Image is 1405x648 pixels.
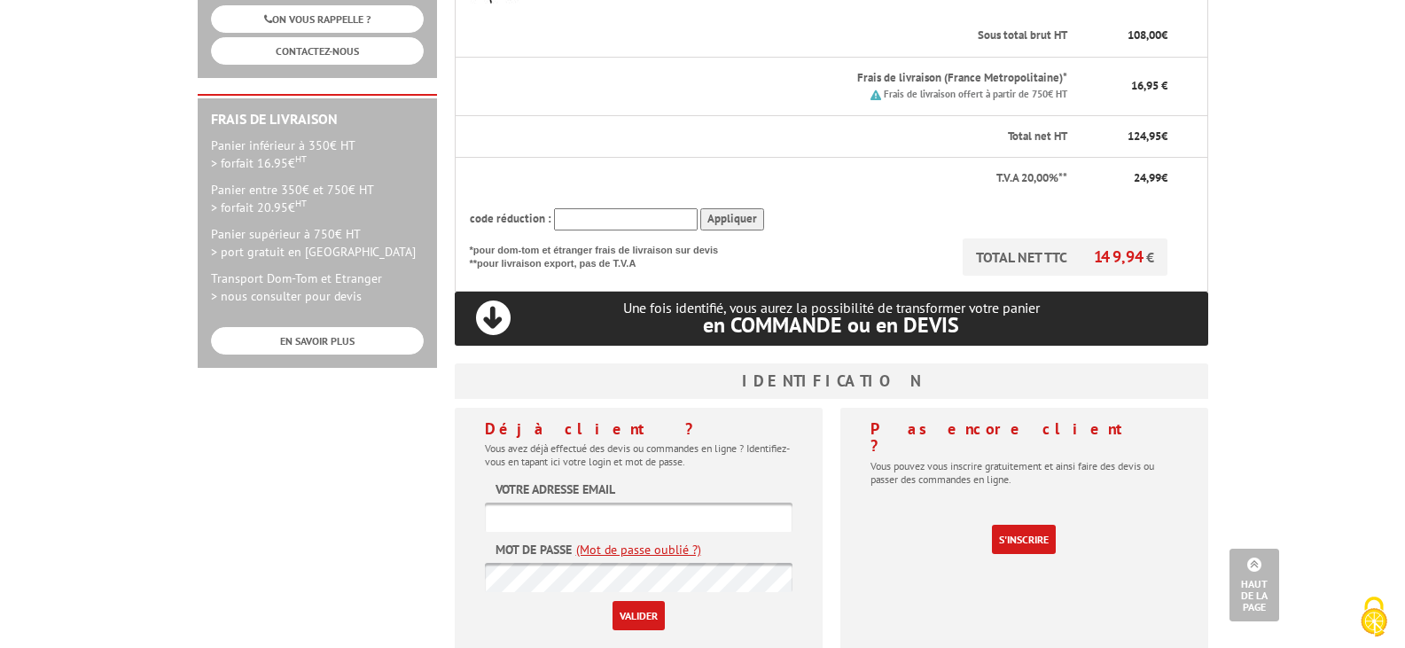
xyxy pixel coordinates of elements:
p: € [1083,170,1167,187]
h2: Frais de Livraison [211,112,424,128]
h3: Identification [455,363,1208,399]
p: Frais de livraison (France Metropolitaine)* [541,70,1068,87]
p: Vous pouvez vous inscrire gratuitement et ainsi faire des devis ou passer des commandes en ligne. [870,459,1178,486]
a: (Mot de passe oublié ?) [576,541,701,558]
p: Une fois identifié, vous aurez la possibilité de transformer votre panier [455,300,1208,336]
input: Valider [613,601,665,630]
p: € [1083,27,1167,44]
span: > port gratuit en [GEOGRAPHIC_DATA] [211,244,416,260]
span: > forfait 16.95€ [211,155,307,171]
sup: HT [295,152,307,165]
p: Panier inférieur à 350€ HT [211,137,424,172]
p: TOTAL NET TTC € [963,238,1167,276]
label: Mot de passe [496,541,572,558]
a: ON VOUS RAPPELLE ? [211,5,424,33]
button: Cookies (fenêtre modale) [1343,588,1405,648]
a: S'inscrire [992,525,1056,554]
label: Votre adresse email [496,480,615,498]
span: 124,95 [1128,129,1161,144]
span: en COMMANDE ou en DEVIS [703,311,959,339]
span: > forfait 20.95€ [211,199,307,215]
sup: HT [295,197,307,209]
p: Vous avez déjà effectué des devis ou commandes en ligne ? Identifiez-vous en tapant ici votre log... [485,441,792,468]
a: CONTACTEZ-NOUS [211,37,424,65]
span: 24,99 [1134,170,1161,185]
img: picto.png [870,90,881,100]
p: *pour dom-tom et étranger frais de livraison sur devis **pour livraison export, pas de T.V.A [470,238,736,271]
span: 108,00 [1128,27,1161,43]
a: Haut de la page [1229,549,1279,621]
span: > nous consulter pour devis [211,288,362,304]
th: Sous total brut HT [527,15,1070,57]
a: EN SAVOIR PLUS [211,327,424,355]
p: Total net HT [470,129,1068,145]
h4: Déjà client ? [485,420,792,438]
p: Panier entre 350€ et 750€ HT [211,181,424,216]
p: T.V.A 20,00%** [470,170,1068,187]
span: code réduction : [470,211,551,226]
p: Panier supérieur à 750€ HT [211,225,424,261]
img: Cookies (fenêtre modale) [1352,595,1396,639]
p: € [1083,129,1167,145]
span: 149,94 [1094,246,1146,267]
h4: Pas encore client ? [870,420,1178,456]
span: 16,95 € [1131,78,1167,93]
p: Transport Dom-Tom et Etranger [211,269,424,305]
small: Frais de livraison offert à partir de 750€ HT [884,88,1067,100]
input: Appliquer [700,208,764,230]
